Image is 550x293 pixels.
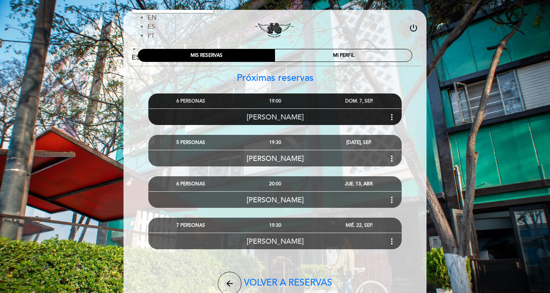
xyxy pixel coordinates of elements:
[317,218,401,233] div: MIÉ. 22, SEP.
[148,32,155,40] span: PT
[317,177,401,191] div: JUE. 13, ABR.
[149,218,233,233] div: 7 PERSONAS
[233,135,317,150] div: 19:30
[247,237,304,246] span: [PERSON_NAME]
[148,14,157,22] span: EN
[247,196,304,204] span: [PERSON_NAME]
[244,277,332,288] span: VOLVER A RESERVAS
[247,154,304,163] span: [PERSON_NAME]
[247,113,304,121] span: [PERSON_NAME]
[275,49,412,62] div: MI PERFIL
[149,177,233,191] div: 6 PERSONAS
[387,154,397,163] i: more_vert
[233,177,317,191] div: 20:00
[226,19,324,40] a: LA73
[317,135,401,150] div: [DATE], SEP.
[149,94,233,108] div: 6 PERSONAS
[123,72,427,84] h2: Próximas reservas
[233,218,317,233] div: 19:30
[148,23,155,31] span: ES
[233,94,317,108] div: 19:00
[138,49,275,62] div: MIS RESERVAS
[387,237,397,246] i: more_vert
[409,23,418,35] button: power_settings_new
[225,279,234,288] i: arrow_back
[409,23,418,33] i: power_settings_new
[387,112,397,122] i: more_vert
[149,135,233,150] div: 5 PERSONAS
[387,195,397,205] i: more_vert
[317,94,401,108] div: DOM. 7, SEP.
